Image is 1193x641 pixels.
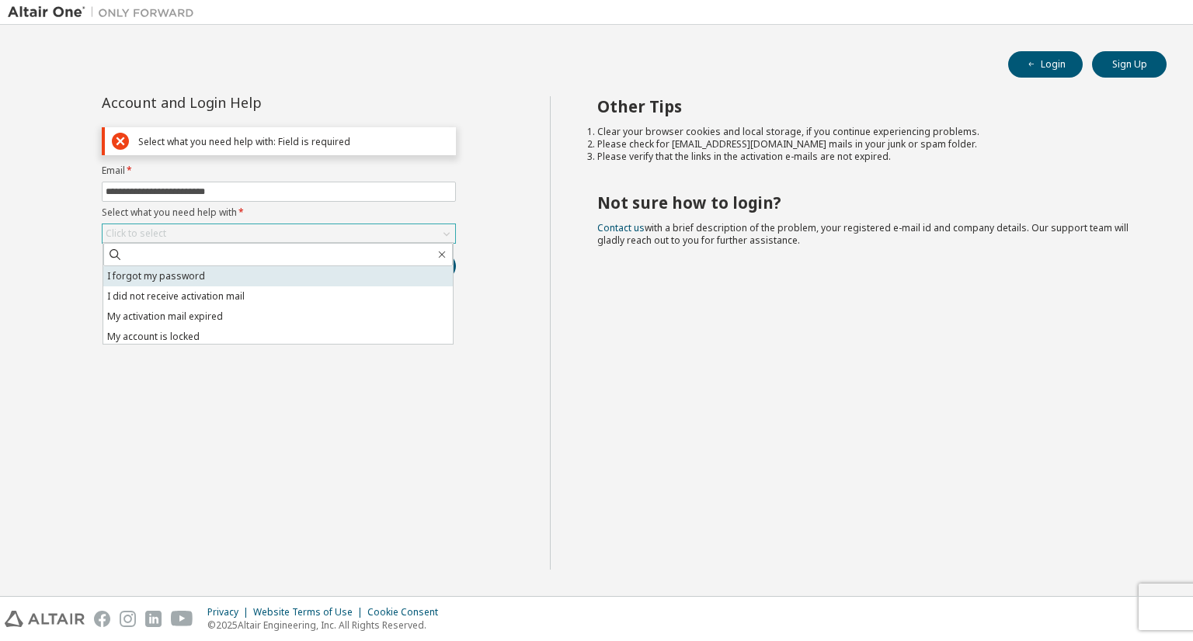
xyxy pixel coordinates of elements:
img: instagram.svg [120,611,136,627]
img: youtube.svg [171,611,193,627]
label: Email [102,165,456,177]
div: Cookie Consent [367,606,447,618]
a: Contact us [597,221,645,234]
div: Privacy [207,606,253,618]
li: Clear your browser cookies and local storage, if you continue experiencing problems. [597,126,1139,138]
h2: Other Tips [597,96,1139,116]
div: Website Terms of Use [253,606,367,618]
div: Click to select [103,224,455,243]
li: I forgot my password [103,266,453,286]
button: Sign Up [1092,51,1167,78]
li: Please check for [EMAIL_ADDRESS][DOMAIN_NAME] mails in your junk or spam folder. [597,138,1139,151]
div: Account and Login Help [102,96,385,109]
img: Altair One [8,5,202,20]
li: Please verify that the links in the activation e-mails are not expired. [597,151,1139,163]
img: altair_logo.svg [5,611,85,627]
img: linkedin.svg [145,611,162,627]
h2: Not sure how to login? [597,192,1139,213]
label: Select what you need help with [102,206,456,219]
button: Login [1008,51,1083,78]
div: Click to select [106,227,166,240]
img: facebook.svg [94,611,110,627]
p: © 2025 Altair Engineering, Inc. All Rights Reserved. [207,618,447,632]
div: Select what you need help with: Field is required [138,136,449,147]
span: with a brief description of the problem, your registered e-mail id and company details. Our suppo... [597,221,1129,247]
